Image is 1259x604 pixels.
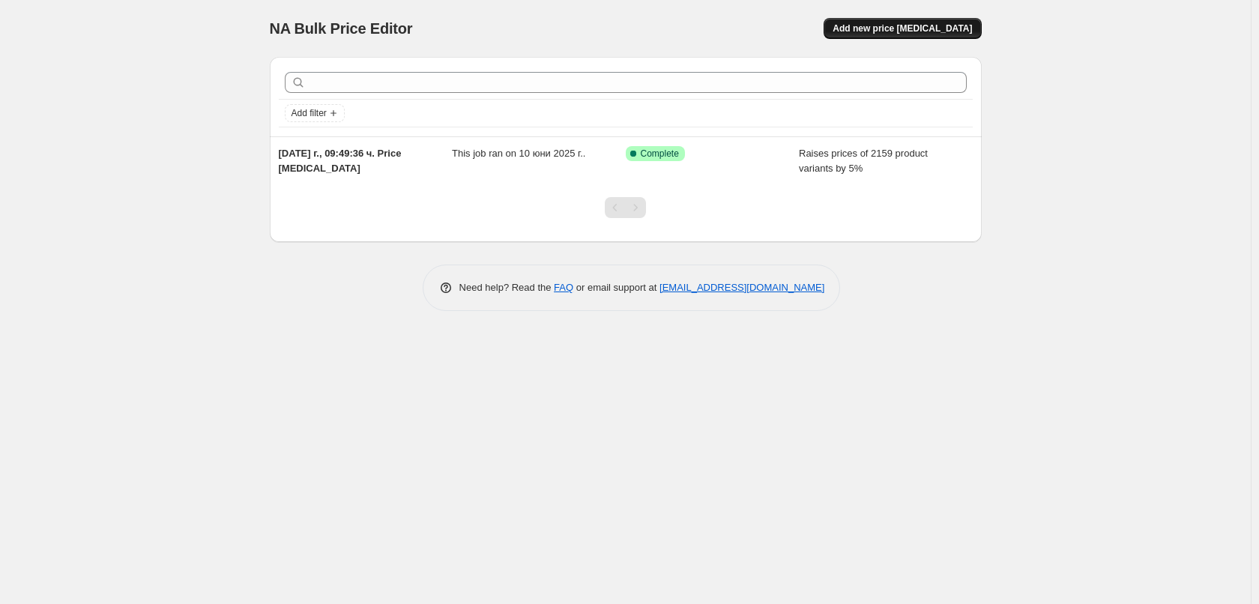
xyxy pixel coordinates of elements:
[292,107,327,119] span: Add filter
[573,282,659,293] span: or email support at
[833,22,972,34] span: Add new price [MEDICAL_DATA]
[270,20,413,37] span: NA Bulk Price Editor
[459,282,555,293] span: Need help? Read the
[605,197,646,218] nav: Pagination
[659,282,824,293] a: [EMAIL_ADDRESS][DOMAIN_NAME]
[279,148,402,174] span: [DATE] г., 09:49:36 ч. Price [MEDICAL_DATA]
[452,148,585,159] span: This job ran on 10 юни 2025 г..
[799,148,928,174] span: Raises prices of 2159 product variants by 5%
[554,282,573,293] a: FAQ
[824,18,981,39] button: Add new price [MEDICAL_DATA]
[641,148,679,160] span: Complete
[285,104,345,122] button: Add filter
